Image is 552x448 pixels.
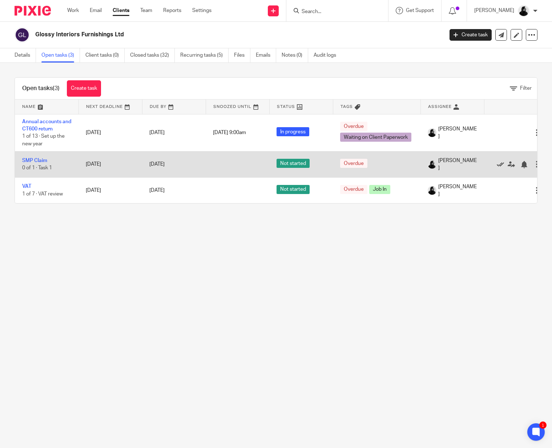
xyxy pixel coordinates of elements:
a: Details [15,48,36,62]
span: Overdue [340,122,367,131]
span: Overdue [340,185,367,194]
span: Overdue [340,159,367,168]
td: [DATE] [78,114,142,152]
span: (3) [53,85,60,91]
img: PHOTO-2023-03-20-11-06-28%203.jpg [428,186,436,195]
img: PHOTO-2023-03-20-11-06-28%203.jpg [428,128,436,137]
span: Not started [277,159,310,168]
a: Closed tasks (32) [130,48,175,62]
a: Settings [192,7,211,14]
span: Get Support [406,8,434,13]
h2: Glossy Interiors Furnishings Ltd [35,31,358,39]
img: PHOTO-2023-03-20-11-06-28%203.jpg [428,160,436,169]
span: [DATE] [149,162,165,167]
td: [DATE] [78,177,142,203]
a: Annual accounts and CT600 return [22,119,71,132]
span: Not started [277,185,310,194]
a: Recurring tasks (5) [180,48,229,62]
img: Pixie [15,6,51,16]
span: Job In [369,185,390,194]
span: In progress [277,127,309,136]
span: Filter [520,86,532,91]
a: Work [67,7,79,14]
a: Team [140,7,152,14]
img: PHOTO-2023-03-20-11-06-28%203.jpg [518,5,529,17]
a: Clients [113,7,129,14]
a: Emails [256,48,276,62]
span: [DATE] [149,188,165,193]
a: SMP Claim [22,158,47,163]
span: 1 of 7 · VAT review [22,191,63,197]
a: Audit logs [314,48,342,62]
a: Open tasks (3) [41,48,80,62]
span: Status [277,105,295,109]
span: 1 of 13 · Set up the new year [22,134,65,146]
a: Client tasks (0) [85,48,125,62]
span: [PERSON_NAME] [438,157,477,172]
a: Mark as done [497,161,508,168]
span: [DATE] [149,130,165,135]
a: Files [234,48,250,62]
h1: Open tasks [22,85,60,92]
a: Create task [450,29,492,41]
input: Search [301,9,366,15]
a: VAT [22,184,31,189]
p: [PERSON_NAME] [474,7,514,14]
a: Email [90,7,102,14]
span: [DATE] 9:00am [213,130,246,135]
td: [DATE] [78,152,142,177]
span: Tags [341,105,353,109]
a: Notes (0) [282,48,308,62]
span: Snoozed Until [213,105,251,109]
span: [PERSON_NAME] [438,125,477,140]
a: Create task [67,80,101,97]
a: Reports [163,7,181,14]
div: 1 [539,421,547,429]
img: svg%3E [15,27,30,43]
span: [PERSON_NAME] [438,183,477,198]
span: Waiting on Client Paperwork [340,133,411,142]
span: 0 of 1 · Task 1 [22,166,52,171]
